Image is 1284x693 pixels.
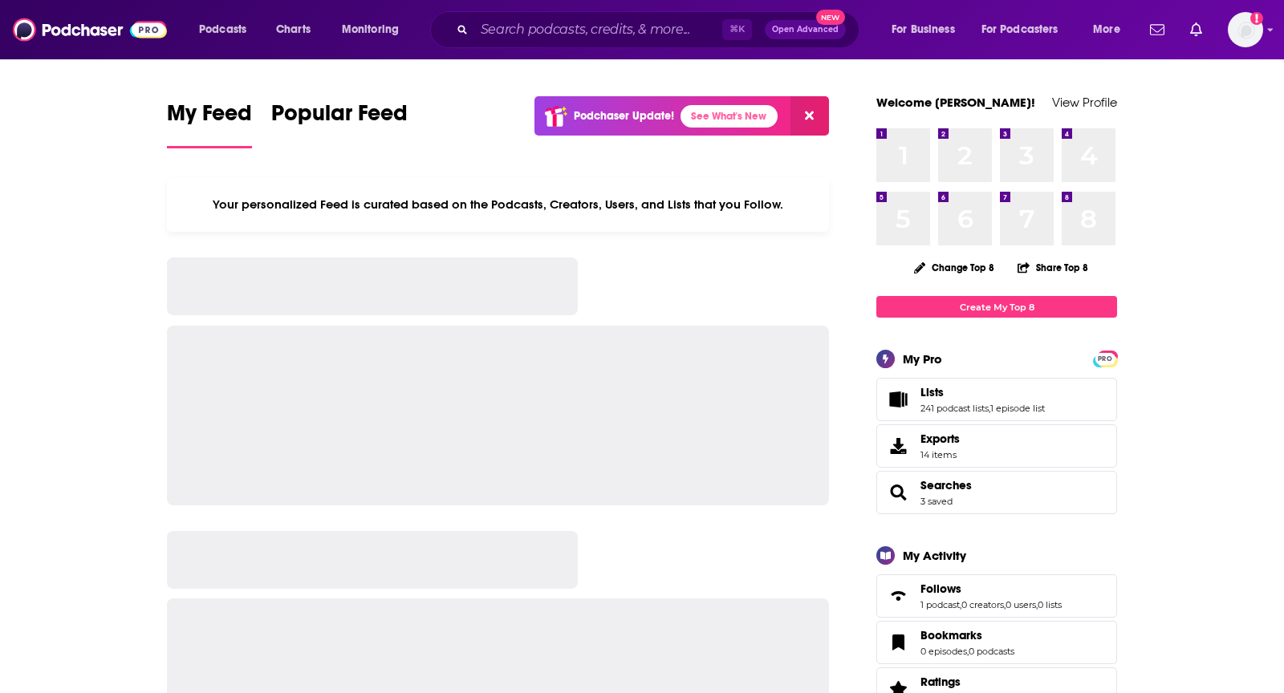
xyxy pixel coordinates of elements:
[920,599,960,610] a: 1 podcast
[1017,252,1089,283] button: Share Top 8
[920,496,953,507] a: 3 saved
[882,631,914,654] a: Bookmarks
[882,481,914,504] a: Searches
[920,385,1045,399] a: Lists
[882,388,914,411] a: Lists
[981,18,1058,41] span: For Podcasters
[920,628,982,642] span: Bookmarks
[13,14,167,45] img: Podchaser - Follow, Share and Rate Podcasts
[167,177,829,232] div: Your personalized Feed is curated based on the Podcasts, Creators, Users, and Lists that you Follow.
[681,105,778,128] a: See What's New
[876,471,1117,514] span: Searches
[960,599,961,610] span: ,
[1228,12,1263,47] button: Show profile menu
[1184,16,1209,43] a: Show notifications dropdown
[876,424,1117,468] a: Exports
[1250,12,1263,25] svg: Add a profile image
[271,99,408,136] span: Popular Feed
[1052,95,1117,110] a: View Profile
[876,621,1117,664] span: Bookmarks
[967,646,969,657] span: ,
[342,18,399,41] span: Monitoring
[1144,16,1171,43] a: Show notifications dropdown
[1228,12,1263,47] img: User Profile
[920,385,944,399] span: Lists
[961,599,1004,610] a: 0 creators
[920,403,989,414] a: 241 podcast lists
[1036,599,1038,610] span: ,
[1228,12,1263,47] span: Logged in as TeemsPR
[574,109,674,123] p: Podchaser Update!
[266,17,320,43] a: Charts
[1095,353,1115,365] span: PRO
[1095,352,1115,364] a: PRO
[876,296,1117,318] a: Create My Top 8
[920,478,972,492] a: Searches
[990,403,1045,414] a: 1 episode list
[276,18,311,41] span: Charts
[920,432,960,446] span: Exports
[722,19,752,40] span: ⌘ K
[903,351,942,367] div: My Pro
[920,449,960,460] span: 14 items
[876,378,1117,421] span: Lists
[969,646,1014,657] a: 0 podcasts
[167,99,252,148] a: My Feed
[989,403,990,414] span: ,
[1082,17,1140,43] button: open menu
[445,11,875,48] div: Search podcasts, credits, & more...
[920,582,961,596] span: Follows
[188,17,267,43] button: open menu
[765,20,846,39] button: Open AdvancedNew
[920,582,1062,596] a: Follows
[880,17,975,43] button: open menu
[971,17,1082,43] button: open menu
[920,675,961,689] span: Ratings
[474,17,722,43] input: Search podcasts, credits, & more...
[876,574,1117,618] span: Follows
[876,95,1035,110] a: Welcome [PERSON_NAME]!
[882,585,914,607] a: Follows
[920,646,967,657] a: 0 episodes
[167,99,252,136] span: My Feed
[920,628,1014,642] a: Bookmarks
[1004,599,1006,610] span: ,
[1038,599,1062,610] a: 0 lists
[920,675,1014,689] a: Ratings
[331,17,420,43] button: open menu
[271,99,408,148] a: Popular Feed
[892,18,955,41] span: For Business
[903,548,966,563] div: My Activity
[199,18,246,41] span: Podcasts
[904,257,1004,278] button: Change Top 8
[1006,599,1036,610] a: 0 users
[816,10,845,25] span: New
[1093,18,1120,41] span: More
[882,435,914,457] span: Exports
[772,26,839,34] span: Open Advanced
